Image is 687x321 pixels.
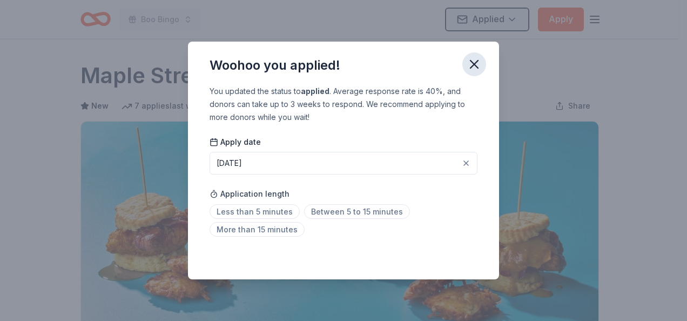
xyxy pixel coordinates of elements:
[210,188,289,200] span: Application length
[210,57,340,74] div: Woohoo you applied!
[210,222,305,237] span: More than 15 minutes
[217,157,242,170] div: [DATE]
[301,86,329,96] b: applied
[304,204,410,219] span: Between 5 to 15 minutes
[210,204,300,219] span: Less than 5 minutes
[210,152,477,175] button: [DATE]
[210,85,477,124] div: You updated the status to . Average response rate is 40%, and donors can take up to 3 weeks to re...
[210,137,261,148] span: Apply date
